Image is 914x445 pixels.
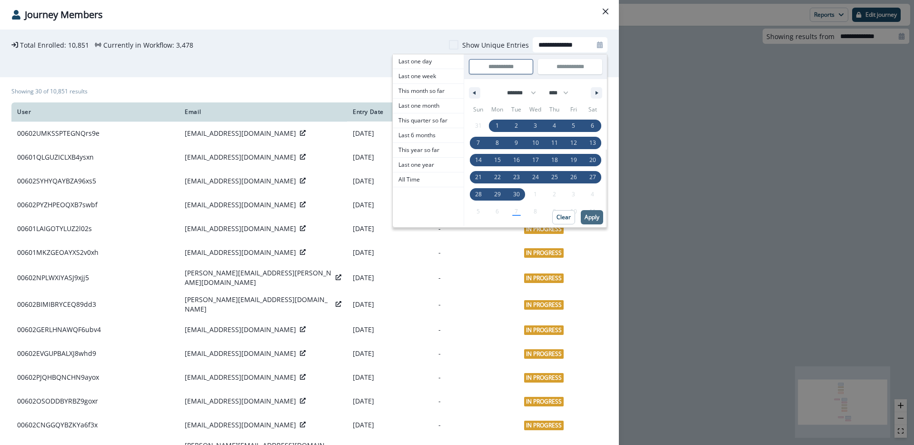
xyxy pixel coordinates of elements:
[393,84,464,98] span: This month so far
[393,128,464,143] button: Last 6 months
[185,396,296,406] p: [EMAIL_ADDRESS][DOMAIN_NAME]
[11,121,179,145] td: 00602UMKSSPTEGNQrs9e
[68,40,89,50] p: 10,851
[488,117,507,134] button: 1
[353,300,427,309] p: [DATE]
[17,108,173,116] div: User
[488,152,507,169] button: 15
[353,349,427,358] p: [DATE]
[393,69,464,84] button: Last one week
[524,349,564,359] span: In Progress
[589,169,596,186] span: 27
[507,169,526,186] button: 23
[570,134,577,152] span: 12
[494,169,501,186] span: 22
[20,40,66,50] p: Total Enrolled:
[583,117,602,134] button: 6
[556,214,571,221] p: Clear
[11,342,179,365] td: 00602EVGUPBALXJ8whd9
[185,224,296,233] p: [EMAIL_ADDRESS][DOMAIN_NAME]
[591,117,594,134] span: 6
[393,172,464,187] span: All Time
[598,4,613,19] button: Close
[507,152,526,169] button: 16
[11,318,179,342] td: 00602GERLHNAWQF6ubv4
[515,117,518,134] span: 2
[526,117,545,134] button: 3
[583,152,602,169] button: 20
[551,152,558,169] span: 18
[393,54,464,69] button: Last one day
[513,169,520,186] span: 23
[532,134,539,152] span: 10
[581,210,603,224] button: Apply
[507,134,526,152] button: 9
[507,102,526,117] span: Tue
[477,134,480,152] span: 7
[185,420,296,430] p: [EMAIL_ADDRESS][DOMAIN_NAME]
[393,99,464,113] button: Last one month
[564,134,583,152] button: 12
[534,117,537,134] span: 3
[532,152,539,169] span: 17
[515,134,518,152] span: 9
[545,102,564,117] span: Thu
[393,84,464,99] button: This month so far
[11,264,179,291] td: 00602NPLWXIYASJ9xjj5
[11,389,179,413] td: 00602OSODDBYRBZ9goxr
[545,169,564,186] button: 25
[553,117,556,134] span: 4
[488,134,507,152] button: 8
[185,325,296,334] p: [EMAIL_ADDRESS][DOMAIN_NAME]
[393,113,464,128] span: This quarter so far
[185,152,296,162] p: [EMAIL_ADDRESS][DOMAIN_NAME]
[524,273,564,283] span: In Progress
[353,420,427,430] p: [DATE]
[524,373,564,383] span: In Progress
[393,143,464,157] span: This year so far
[11,88,88,95] h1: Showing 30 of 10,851 results
[564,152,583,169] button: 19
[545,117,564,134] button: 4
[589,134,596,152] span: 13
[526,134,545,152] button: 10
[585,214,599,221] p: Apply
[524,421,564,430] span: In Progress
[513,186,520,203] span: 30
[353,325,427,334] p: [DATE]
[185,129,296,138] p: [EMAIL_ADDRESS][DOMAIN_NAME]
[438,396,513,406] p: -
[496,134,499,152] span: 8
[11,217,179,241] td: 00601LAIGOTYLUZ2l02s
[583,102,602,117] span: Sat
[11,413,179,437] td: 00602CNGGQYBZKYa6f3x
[583,134,602,152] button: 13
[583,169,602,186] button: 27
[494,186,501,203] span: 29
[524,325,564,335] span: In Progress
[353,129,427,138] p: [DATE]
[185,268,332,287] p: [PERSON_NAME][EMAIL_ADDRESS][PERSON_NAME][DOMAIN_NAME]
[438,325,513,334] p: -
[185,295,332,314] p: [PERSON_NAME][EMAIL_ADDRESS][DOMAIN_NAME]
[353,176,427,186] p: [DATE]
[176,40,193,50] p: 3,478
[353,273,427,283] p: [DATE]
[551,169,558,186] span: 25
[475,152,482,169] span: 14
[438,300,513,309] p: -
[488,102,507,117] span: Mon
[438,273,513,283] p: -
[11,241,179,264] td: 00601MKZGEOAYXS2v0xh
[545,134,564,152] button: 11
[185,108,341,116] div: Email
[532,169,539,186] span: 24
[103,40,174,50] p: Currently in Workflow:
[185,200,296,210] p: [EMAIL_ADDRESS][DOMAIN_NAME]
[475,186,482,203] span: 28
[496,117,499,134] span: 1
[393,143,464,158] button: This year so far
[469,134,488,152] button: 7
[438,373,513,382] p: -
